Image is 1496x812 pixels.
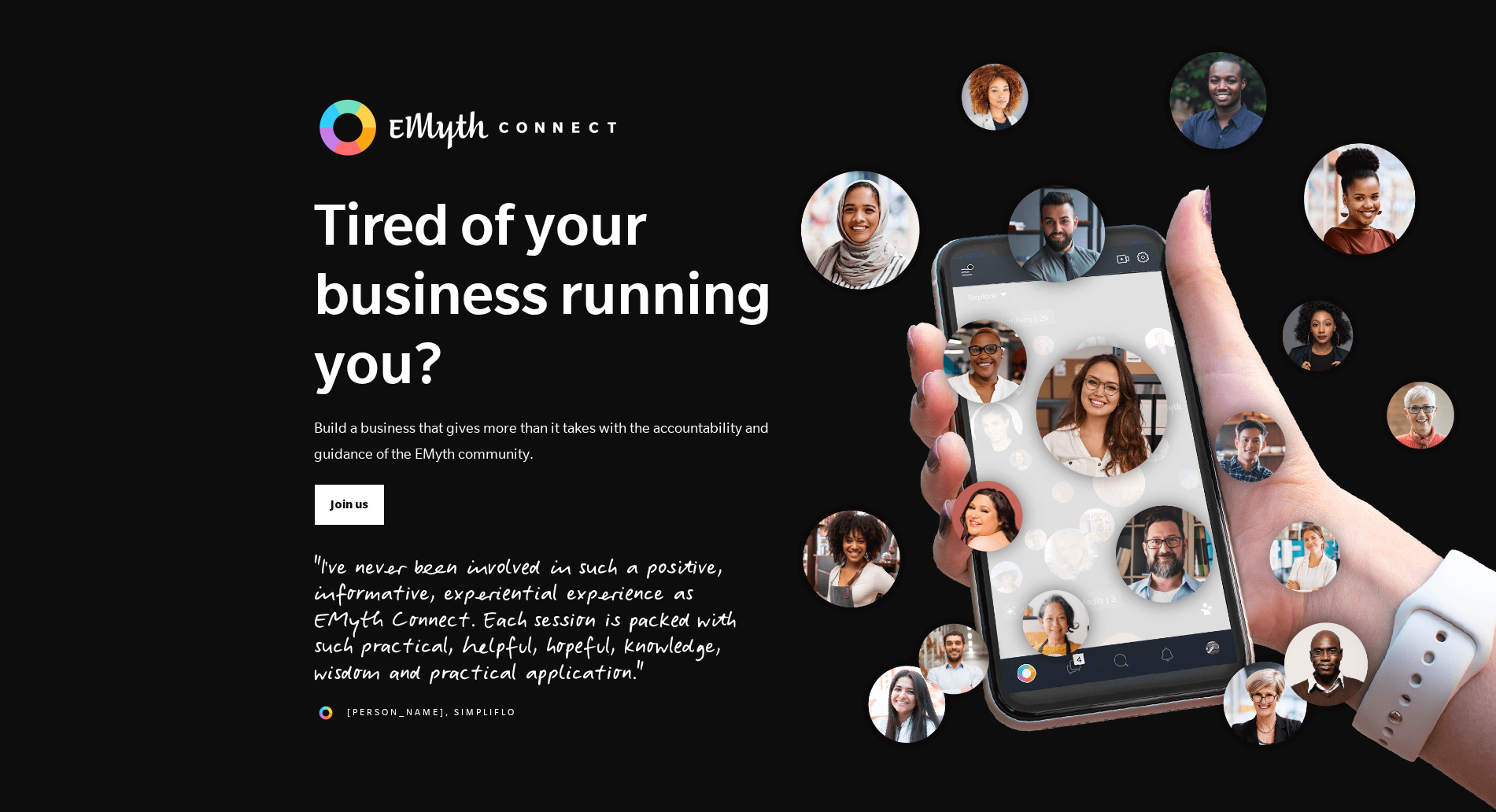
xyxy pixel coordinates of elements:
[314,94,629,161] img: banner_logo
[331,496,368,513] span: Join us
[314,415,772,467] p: Build a business that gives more than it takes with the accountability and guidance of the EMyth ...
[314,701,338,725] img: 1
[1417,736,1496,812] iframe: Chat Widget
[314,557,737,689] div: "I've never been involved in such a positive, informative, experiential experience as EMyth Conne...
[314,189,772,397] h1: Tired of your business running you?
[314,484,385,525] a: Join us
[347,706,516,719] span: [PERSON_NAME], SimpliFlo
